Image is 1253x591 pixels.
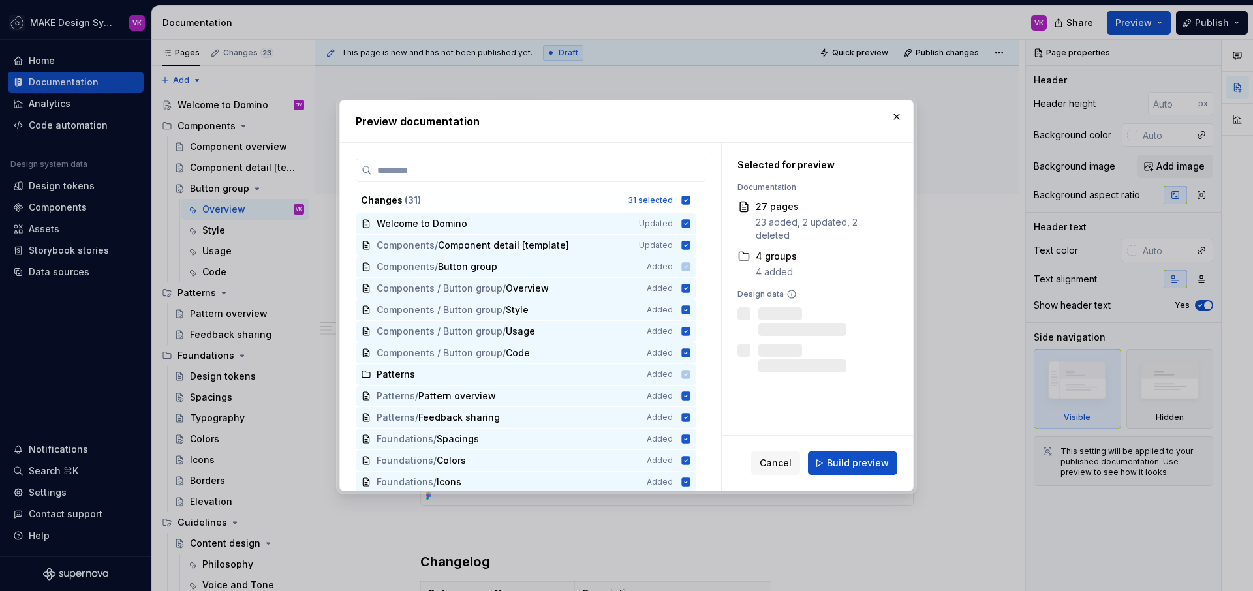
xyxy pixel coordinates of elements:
span: Updated [639,219,673,229]
h2: Preview documentation [356,114,897,129]
span: Style [506,303,532,316]
span: / [415,389,418,402]
span: / [433,454,437,467]
span: Welcome to Domino [377,217,467,230]
span: Component detail [template] [438,239,569,252]
span: Components / Button group [377,346,503,359]
div: 27 pages [756,200,882,213]
span: Foundations [377,454,433,467]
div: 4 groups [756,250,797,263]
span: Components / Button group [377,303,503,316]
button: Build preview [808,451,897,475]
div: 4 added [756,265,797,279]
div: Selected for preview [737,159,882,172]
span: / [503,282,506,295]
span: Foundations [377,432,433,446]
div: Changes [361,194,620,207]
span: Pattern overview [418,389,496,402]
span: Feedback sharing [418,411,500,424]
span: Added [647,455,673,466]
span: Added [647,326,673,337]
div: Documentation [737,182,882,192]
span: Added [647,348,673,358]
span: / [503,346,506,359]
span: / [503,325,506,338]
button: Cancel [751,451,800,475]
span: Patterns [377,411,415,424]
span: ( 31 ) [405,194,421,205]
div: Design data [737,289,882,299]
span: Icons [437,476,463,489]
span: Colors [437,454,466,467]
span: Code [506,346,532,359]
span: Overview [506,282,549,295]
div: 23 added, 2 updated, 2 deleted [756,216,882,242]
span: / [435,239,438,252]
span: Components / Button group [377,282,503,295]
span: Components [377,239,435,252]
span: Added [647,412,673,423]
span: Added [647,477,673,487]
span: Components / Button group [377,325,503,338]
span: Updated [639,240,673,250]
span: Usage [506,325,535,338]
span: Build preview [827,457,889,470]
span: Added [647,434,673,444]
span: / [433,476,437,489]
span: Foundations [377,476,433,489]
span: / [415,411,418,424]
div: 31 selected [628,195,673,205]
span: / [503,303,506,316]
span: Added [647,391,673,401]
span: / [433,432,437,446]
span: Added [647,305,673,315]
span: Added [647,283,673,294]
span: Patterns [377,389,415,402]
span: Cancel [760,457,792,470]
span: Spacings [437,432,479,446]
